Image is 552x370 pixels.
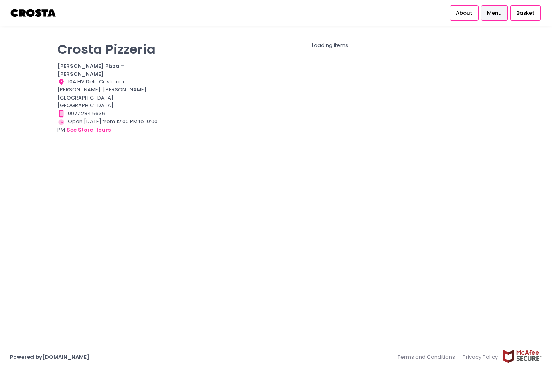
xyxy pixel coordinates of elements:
[398,349,459,365] a: Terms and Conditions
[516,9,534,17] span: Basket
[450,5,479,20] a: About
[57,41,159,57] p: Crosta Pizzeria
[57,118,159,134] div: Open [DATE] from 12:00 PM to 10:00 PM
[456,9,472,17] span: About
[481,5,508,20] a: Menu
[459,349,502,365] a: Privacy Policy
[66,126,111,134] button: see store hours
[57,110,159,118] div: 0977 284 5636
[169,41,495,49] div: Loading items...
[10,353,89,361] a: Powered by[DOMAIN_NAME]
[57,78,159,110] div: 104 HV Dela Costa cor [PERSON_NAME], [PERSON_NAME][GEOGRAPHIC_DATA], [GEOGRAPHIC_DATA]
[10,6,57,20] img: logo
[502,349,542,363] img: mcafee-secure
[57,62,124,78] b: [PERSON_NAME] Pizza - [PERSON_NAME]
[487,9,501,17] span: Menu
